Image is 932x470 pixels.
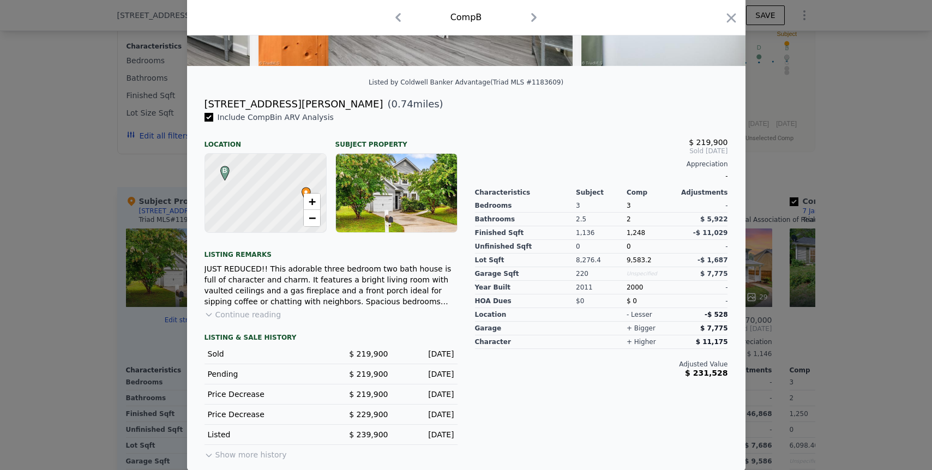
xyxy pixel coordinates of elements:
[627,256,652,264] span: 9,583.2
[677,240,728,254] div: -
[397,409,454,420] div: [DATE]
[576,199,627,213] div: 3
[349,410,388,419] span: $ 229,900
[475,267,576,281] div: Garage Sqft
[475,160,728,168] div: Appreciation
[705,311,728,318] span: -$ 528
[205,333,458,344] div: LISTING & SALE HISTORY
[693,229,728,237] span: -$ 11,029
[335,131,458,149] div: Subject Property
[627,338,656,346] div: + higher
[397,348,454,359] div: [DATE]
[677,281,728,294] div: -
[475,322,576,335] div: garage
[308,195,315,208] span: +
[208,348,322,359] div: Sold
[383,97,443,112] span: ( miles)
[475,213,576,226] div: Bathrooms
[397,389,454,400] div: [DATE]
[208,429,322,440] div: Listed
[475,308,576,322] div: location
[218,166,224,172] div: B
[627,188,677,197] div: Comp
[576,240,627,254] div: 0
[208,389,322,400] div: Price Decrease
[205,263,458,307] div: JUST REDUCED!! This adorable three bedroom two bath house is full of character and charm. It feat...
[450,11,482,24] div: Comp B
[627,267,677,281] div: Unspecified
[205,131,327,149] div: Location
[299,184,314,200] span: •
[576,254,627,267] div: 8,276.4
[369,79,563,86] div: Listed by Coldwell Banker Advantage (Triad MLS #1183609)
[576,267,627,281] div: 220
[627,202,631,209] span: 3
[689,138,727,147] span: $ 219,900
[576,294,627,308] div: $0
[349,430,388,439] span: $ 239,900
[475,147,728,155] span: Sold [DATE]
[475,281,576,294] div: Year Built
[205,445,287,460] button: Show more history
[576,188,627,197] div: Subject
[208,409,322,420] div: Price Decrease
[576,226,627,240] div: 1,136
[698,256,727,264] span: -$ 1,687
[576,213,627,226] div: 2.5
[677,294,728,308] div: -
[349,350,388,358] span: $ 219,900
[627,297,637,305] span: $ 0
[205,97,383,112] div: [STREET_ADDRESS][PERSON_NAME]
[685,369,727,377] span: $ 231,528
[397,429,454,440] div: [DATE]
[475,294,576,308] div: HOA Dues
[208,369,322,379] div: Pending
[218,166,232,176] span: B
[627,310,652,319] div: - lesser
[700,324,727,332] span: $ 7,775
[205,242,458,259] div: Listing remarks
[475,335,576,349] div: character
[304,210,320,226] a: Zoom out
[627,281,677,294] div: 2000
[475,360,728,369] div: Adjusted Value
[475,226,576,240] div: Finished Sqft
[349,370,388,378] span: $ 219,900
[696,338,728,346] span: $ 11,175
[299,187,305,194] div: •
[677,199,728,213] div: -
[397,369,454,379] div: [DATE]
[475,254,576,267] div: Lot Sqft
[392,98,413,110] span: 0.74
[349,390,388,399] span: $ 219,900
[213,113,338,122] span: Include Comp B in ARV Analysis
[205,309,281,320] button: Continue reading
[576,281,627,294] div: 2011
[627,213,677,226] div: 2
[677,188,728,197] div: Adjustments
[627,324,656,333] div: + bigger
[700,270,727,278] span: $ 7,775
[475,168,728,184] div: -
[304,194,320,210] a: Zoom in
[700,215,727,223] span: $ 5,922
[475,199,576,213] div: Bedrooms
[308,211,315,225] span: −
[475,240,576,254] div: Unfinished Sqft
[627,229,645,237] span: 1,248
[627,243,631,250] span: 0
[475,188,576,197] div: Characteristics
